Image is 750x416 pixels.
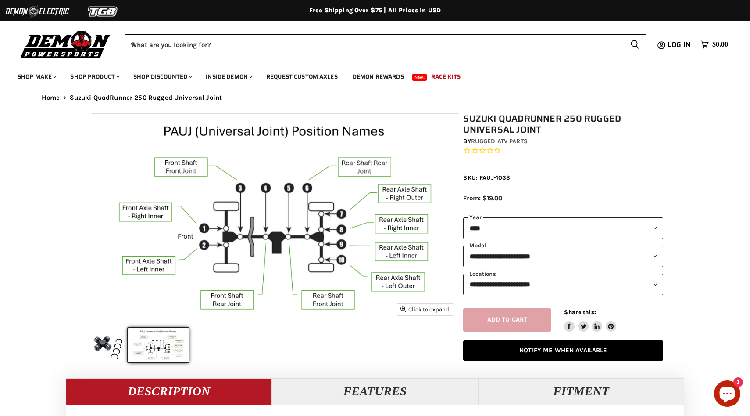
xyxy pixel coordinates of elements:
a: Shop Product [64,68,125,86]
ul: Main menu [11,64,726,86]
img: Suzuki QuadRunner 250 Rugged Universal Joint [92,114,458,320]
a: Home [42,94,60,101]
a: Inside Demon [199,68,258,86]
div: Free Shipping Over $75 | All Prices In USD [24,7,726,14]
span: Log in [668,39,691,50]
a: Notify Me When Available [463,340,663,361]
button: Suzuki QuadRunner 250 Rugged Universal Joint thumbnail [91,328,125,362]
a: Demon Rewards [346,68,411,86]
a: Race Kits [425,68,467,86]
a: Shop Discounted [127,68,197,86]
form: Product [125,34,646,54]
a: Request Custom Axles [260,68,344,86]
select: year [463,217,663,239]
button: Search [623,34,646,54]
input: When autocomplete results are available use up and down arrows to review and enter to select [125,34,623,54]
nav: Breadcrumbs [24,94,726,101]
span: From: $19.00 [463,194,502,202]
a: Shop Make [11,68,62,86]
span: Share this: [564,309,596,315]
h1: Suzuki QuadRunner 250 Rugged Universal Joint [463,113,663,135]
button: Suzuki QuadRunner 250 Rugged Universal Joint thumbnail [128,328,189,362]
a: Rugged ATV Parts [471,137,528,145]
div: SKU: PAUJ-1033 [463,173,663,182]
span: Rated 0.0 out of 5 stars 0 reviews [463,146,663,156]
span: $0.00 [712,40,728,49]
span: Suzuki QuadRunner 250 Rugged Universal Joint [70,94,222,101]
button: Fitment [478,378,684,405]
a: Log in [664,41,696,49]
button: Click to expand [396,304,454,315]
select: modal-name [463,246,663,267]
inbox-online-store-chat: Shopify online store chat [711,380,743,409]
button: Description [66,378,272,405]
img: Demon Electric Logo 2 [4,3,70,20]
span: New! [412,74,427,81]
select: keys [463,274,663,295]
img: TGB Logo 2 [70,3,136,20]
aside: Share this: [564,308,616,332]
img: Demon Powersports [18,29,114,60]
div: by [463,137,663,146]
button: Features [272,378,478,405]
span: Click to expand [400,306,449,313]
a: $0.00 [696,38,732,51]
